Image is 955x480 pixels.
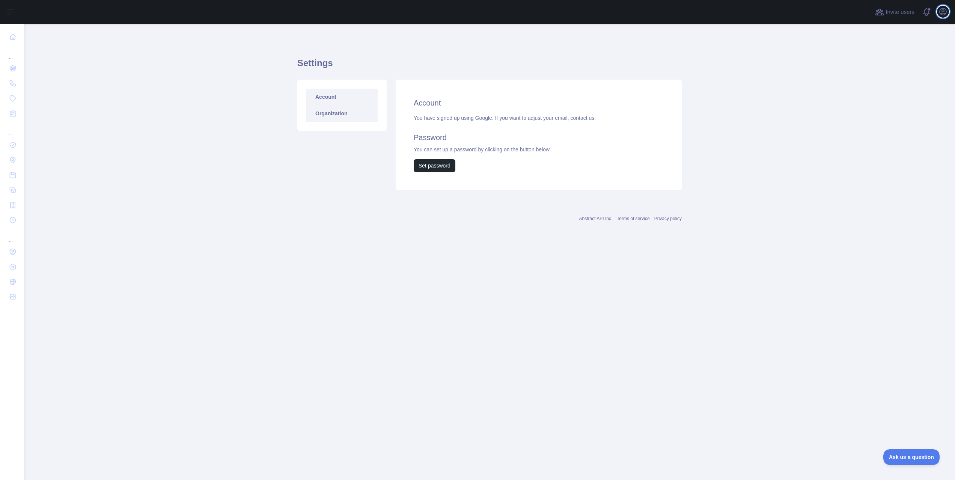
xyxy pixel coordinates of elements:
[414,98,664,108] h2: Account
[6,228,18,243] div: ...
[297,57,682,75] h1: Settings
[306,89,378,105] a: Account
[883,449,940,465] iframe: Toggle Customer Support
[306,105,378,122] a: Organization
[414,159,455,172] button: Set password
[570,115,596,121] a: contact us.
[617,216,649,221] a: Terms of service
[6,45,18,60] div: ...
[6,122,18,137] div: ...
[654,216,682,221] a: Privacy policy
[886,8,914,17] span: Invite users
[874,6,916,18] button: Invite users
[414,132,664,143] h2: Password
[414,114,664,172] div: You have signed up using Google. If you want to adjust your email, You can set up a password by c...
[579,216,613,221] a: Abstract API Inc.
